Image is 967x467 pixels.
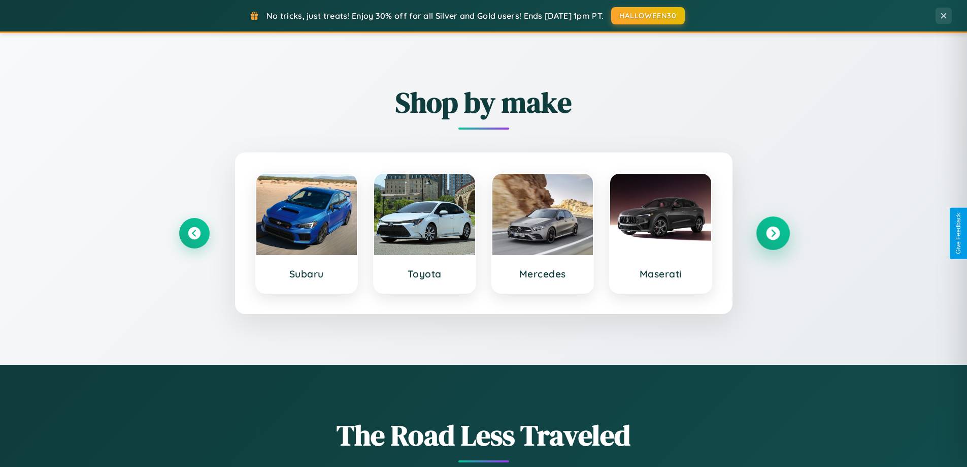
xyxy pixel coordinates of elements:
span: No tricks, just treats! Enjoy 30% off for all Silver and Gold users! Ends [DATE] 1pm PT. [266,11,604,21]
h3: Mercedes [503,268,583,280]
div: Give Feedback [955,213,962,254]
button: HALLOWEEN30 [611,7,685,24]
h1: The Road Less Traveled [179,416,788,455]
h3: Maserati [620,268,701,280]
h3: Subaru [266,268,347,280]
h3: Toyota [384,268,465,280]
h2: Shop by make [179,83,788,122]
